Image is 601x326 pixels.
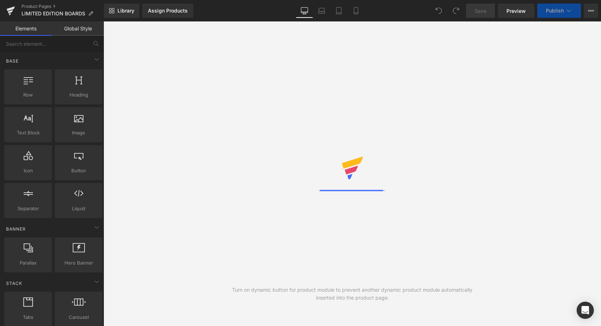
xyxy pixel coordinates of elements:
span: Carousel [57,313,100,321]
span: Image [57,129,100,137]
button: Publish [537,4,581,18]
a: Tablet [330,4,347,18]
span: Separator [6,205,50,212]
a: Mobile [347,4,365,18]
span: Icon [6,167,50,174]
a: Preview [498,4,534,18]
a: Product Pages [21,4,104,9]
span: LIMITED EDITION BOARDS [21,11,85,16]
span: Liquid [57,205,100,212]
span: Save [475,7,486,15]
span: Hero Banner [57,259,100,267]
span: Text Block [6,129,50,137]
a: Global Style [52,21,104,36]
a: Desktop [296,4,313,18]
span: Banner [5,226,27,232]
button: Undo [432,4,446,18]
div: Turn on dynamic button for product module to prevent another dynamic product module automatically... [228,286,477,302]
span: Button [57,167,100,174]
span: Preview [506,7,526,15]
div: Assign Products [148,8,188,14]
span: Tabs [6,313,50,321]
span: Base [5,58,19,64]
div: Open Intercom Messenger [577,302,594,319]
button: More [584,4,598,18]
a: New Library [104,4,139,18]
span: Publish [546,8,564,14]
a: Laptop [313,4,330,18]
span: Library [117,8,134,14]
span: Row [6,91,50,99]
span: Parallax [6,259,50,267]
span: Heading [57,91,100,99]
span: Stack [5,280,23,287]
button: Redo [449,4,463,18]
